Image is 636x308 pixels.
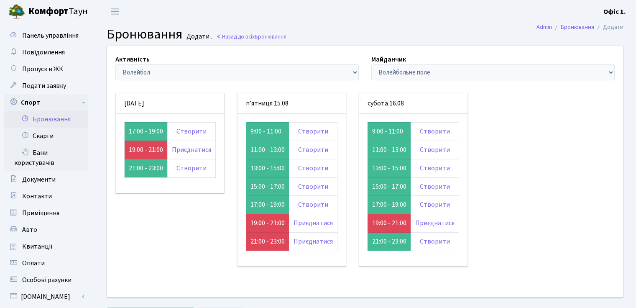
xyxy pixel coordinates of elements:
a: Подати заявку [4,77,88,94]
a: Створити [298,127,328,136]
a: Створити [420,200,450,209]
a: Спорт [4,94,88,111]
a: 21:00 - 23:00 [250,237,285,246]
nav: breadcrumb [524,18,636,36]
a: Особові рахунки [4,272,88,288]
a: Бронювання [4,111,88,128]
span: Подати заявку [22,81,66,90]
a: Оплати [4,255,88,272]
a: Повідомлення [4,44,88,61]
span: Бронювання [107,25,182,44]
td: 17:00 - 19:00 [368,196,411,214]
a: [DOMAIN_NAME] [4,288,88,305]
button: Переключити навігацію [105,5,125,18]
td: 9:00 - 11:00 [368,122,411,141]
a: Створити [420,164,450,173]
div: субота 16.08 [359,93,467,114]
a: Назад до всіхБронювання [216,33,286,41]
span: Документи [22,175,56,184]
td: 17:00 - 19:00 [125,122,168,141]
b: Офіс 1. [603,7,626,16]
a: 19:00 - 21:00 [250,218,285,228]
a: Приєднатися [294,218,333,228]
div: п’ятниця 15.08 [238,93,346,114]
td: 21:00 - 23:00 [368,233,411,251]
a: Створити [298,182,328,191]
span: Квитанції [22,242,53,251]
span: Панель управління [22,31,79,40]
span: Контакти [22,192,52,201]
small: Додати . [185,33,212,41]
td: 15:00 - 17:00 [368,177,411,196]
a: Контакти [4,188,88,205]
a: Квитанції [4,238,88,255]
td: 9:00 - 11:00 [246,122,289,141]
a: Приєднатися [172,145,211,154]
span: Повідомлення [22,48,65,57]
td: 17:00 - 19:00 [246,196,289,214]
a: Документи [4,171,88,188]
span: Оплати [22,259,45,268]
a: Створити [176,127,207,136]
span: Приміщення [22,208,59,218]
a: Авто [4,221,88,238]
td: 21:00 - 23:00 [125,159,168,177]
a: Приміщення [4,205,88,221]
td: 13:00 - 15:00 [368,159,411,177]
a: Створити [176,164,207,173]
span: Пропуск в ЖК [22,64,63,74]
a: Admin [536,23,552,31]
label: Майданчик [371,54,406,64]
a: 19:00 - 21:00 [372,218,406,228]
a: 19:00 - 21:00 [129,145,163,154]
a: Скарги [4,128,88,144]
li: Додати [594,23,623,32]
a: Створити [298,200,328,209]
a: Бронювання [561,23,594,31]
span: Особові рахунки [22,275,72,285]
label: Активність [115,54,150,64]
a: Приєднатися [415,218,455,228]
a: Створити [420,237,450,246]
a: Створити [420,182,450,191]
td: 15:00 - 17:00 [246,177,289,196]
span: Бронювання [255,33,286,41]
b: Комфорт [28,5,69,18]
span: Авто [22,225,37,234]
a: Бани користувачів [4,144,88,171]
a: Створити [298,145,328,154]
a: Створити [420,127,450,136]
a: Пропуск в ЖК [4,61,88,77]
a: Створити [298,164,328,173]
img: logo.png [8,3,25,20]
td: 11:00 - 13:00 [246,141,289,159]
td: 11:00 - 13:00 [368,141,411,159]
a: Панель управління [4,27,88,44]
a: Приєднатися [294,237,333,246]
td: 13:00 - 15:00 [246,159,289,177]
span: Таун [28,5,88,19]
a: Створити [420,145,450,154]
div: [DATE] [116,93,224,114]
a: Офіс 1. [603,7,626,17]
